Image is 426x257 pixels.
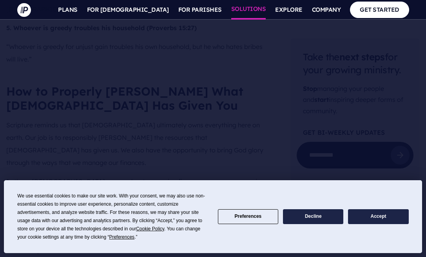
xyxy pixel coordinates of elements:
[4,180,422,253] div: Cookie Consent Prompt
[218,209,278,224] button: Preferences
[348,209,408,224] button: Accept
[17,192,208,241] div: We use essential cookies to make our site work. With your consent, we may also use non-essential ...
[350,2,409,18] a: GET STARTED
[136,226,164,232] span: Cookie Policy
[109,234,134,240] span: Preferences
[283,209,343,224] button: Decline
